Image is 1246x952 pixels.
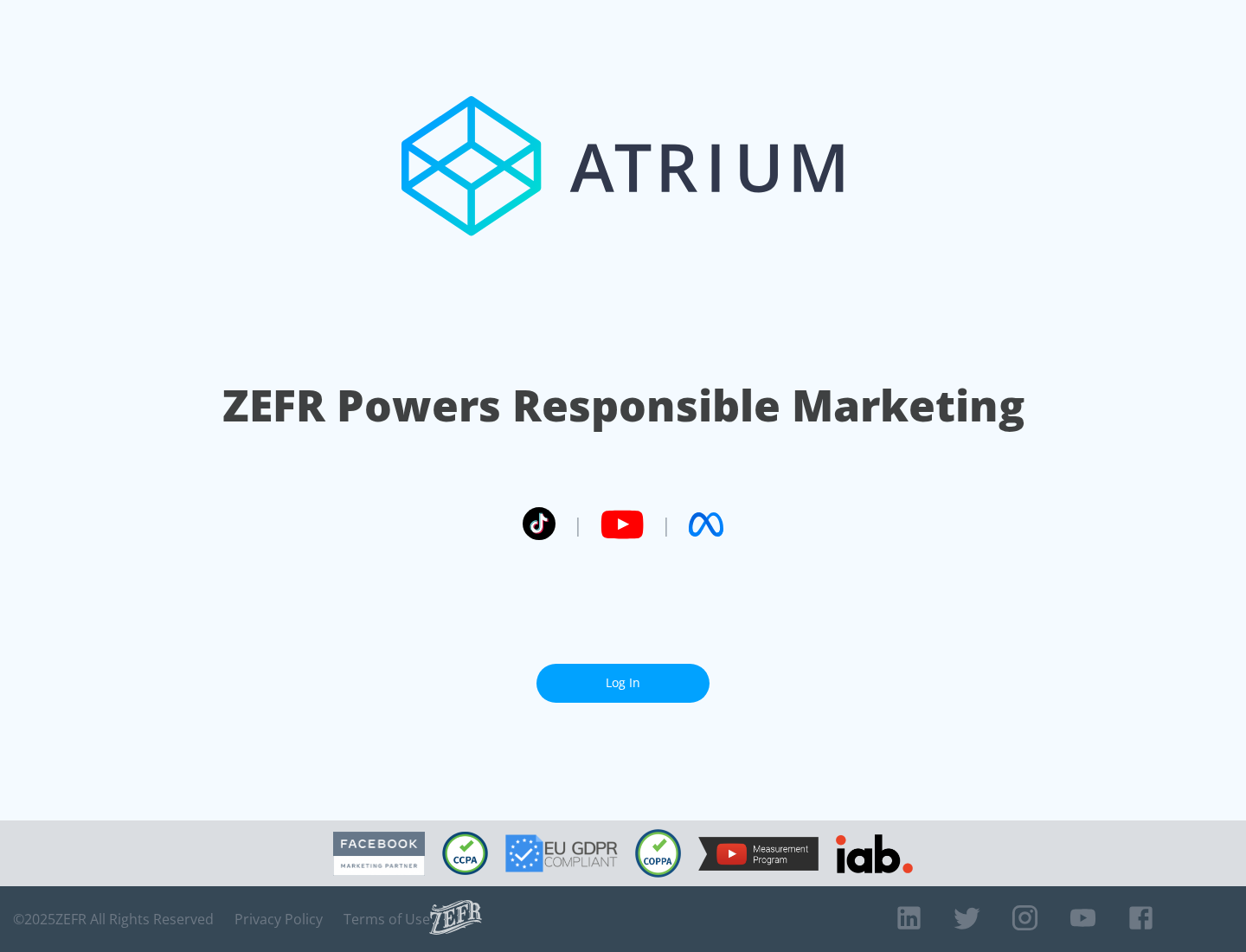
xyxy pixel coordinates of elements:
span: © 2025 ZEFR All Rights Reserved [13,910,214,928]
a: Log In [536,664,710,703]
a: Privacy Policy [234,910,323,928]
img: Facebook Marketing Partner [333,832,425,876]
img: IAB [836,834,913,873]
span: | [661,511,671,537]
h1: ZEFR Powers Responsible Marketing [222,376,1024,435]
a: Terms of Use [344,910,430,928]
img: GDPR Compliant [505,834,618,872]
span: | [573,511,583,537]
img: YouTube Measurement Program [698,837,819,871]
img: COPPA Compliant [635,829,681,878]
img: CCPA Compliant [442,832,488,875]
